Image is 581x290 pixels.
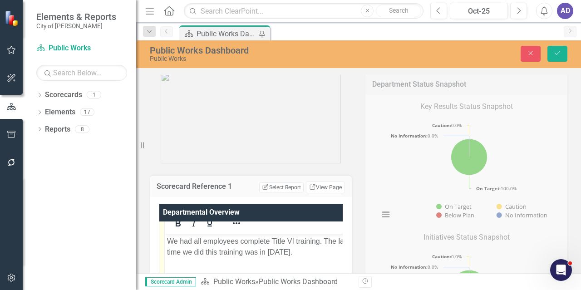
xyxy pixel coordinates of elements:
[197,28,256,39] div: Public Works Dashboard
[453,6,505,17] div: Oct-25
[213,277,255,286] a: Public Works
[45,124,70,135] a: Reports
[202,217,217,230] button: Underline
[36,65,127,81] input: Search Below...
[36,11,116,22] span: Elements & Reports
[170,217,186,230] button: Bold
[45,90,82,100] a: Scorecards
[87,91,101,99] div: 1
[259,182,303,192] button: Select Report
[145,277,196,286] span: Scorecard Admin
[45,107,75,118] a: Elements
[201,277,352,287] div: »
[259,277,338,286] div: Public Works Dashboard
[557,3,573,19] button: AD
[150,55,378,62] div: Public Works
[229,217,244,230] button: Reveal or hide additional toolbar items
[550,259,572,281] iframe: Intercom live chat
[450,3,508,19] button: Oct-25
[5,10,20,26] img: ClearPoint Strategy
[150,45,378,55] div: Public Works Dashboard
[80,108,94,116] div: 17
[36,43,127,54] a: Public Works
[184,3,423,19] input: Search ClearPoint...
[2,2,195,24] p: We had all employees complete Title VI training. The last time we did this training was in [DATE].
[306,182,345,193] a: View Page
[186,217,202,230] button: Italic
[75,125,89,133] div: 8
[157,182,245,191] h3: Scorecard Reference 1
[36,22,116,29] small: City of [PERSON_NAME]
[376,5,421,17] button: Search
[389,7,409,14] span: Search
